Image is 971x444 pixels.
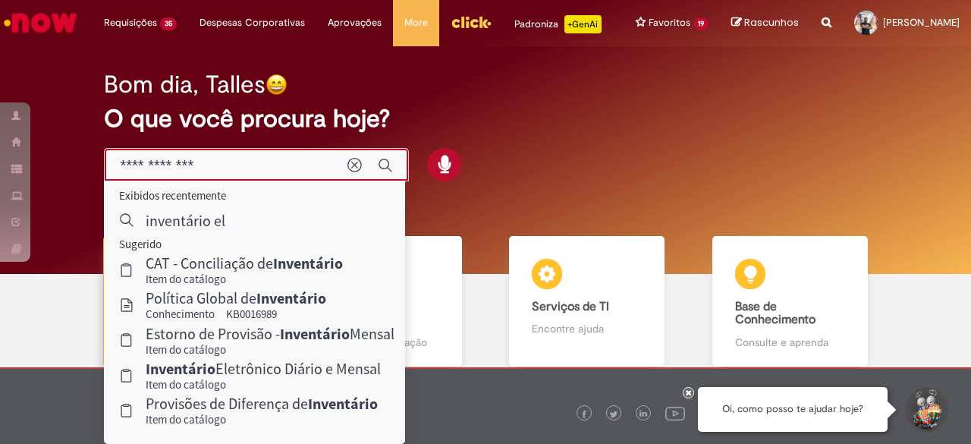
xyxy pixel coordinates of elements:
button: Iniciar Conversa de Suporte [903,387,948,433]
div: Padroniza [514,15,602,33]
span: More [404,15,428,30]
p: +GenAi [564,15,602,33]
p: Encontre ajuda [532,321,642,336]
span: Despesas Corporativas [200,15,305,30]
a: Serviços de TI Encontre ajuda [485,236,689,367]
h2: Bom dia, Talles [104,71,266,98]
h2: O que você procura hoje? [104,105,866,132]
a: Rascunhos [731,16,799,30]
span: Rascunhos [744,15,799,30]
b: Serviços de TI [532,299,609,314]
span: Favoritos [649,15,690,30]
span: Requisições [104,15,157,30]
img: logo_footer_facebook.png [580,411,588,418]
img: logo_footer_linkedin.png [639,410,647,419]
span: 19 [693,17,709,30]
a: Base de Conhecimento Consulte e aprenda [689,236,892,367]
b: Base de Conhecimento [735,299,815,328]
img: happy-face.png [266,74,288,96]
p: Consulte e aprenda [735,335,845,350]
a: Tirar dúvidas Tirar dúvidas com Lupi Assist e Gen Ai [80,236,283,367]
span: [PERSON_NAME] [883,16,960,29]
img: logo_footer_youtube.png [665,403,685,423]
span: Aprovações [328,15,382,30]
img: click_logo_yellow_360x200.png [451,11,492,33]
span: 35 [160,17,177,30]
img: logo_footer_twitter.png [610,411,617,418]
img: ServiceNow [2,8,80,38]
div: Oi, como posso te ajudar hoje? [698,387,888,432]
